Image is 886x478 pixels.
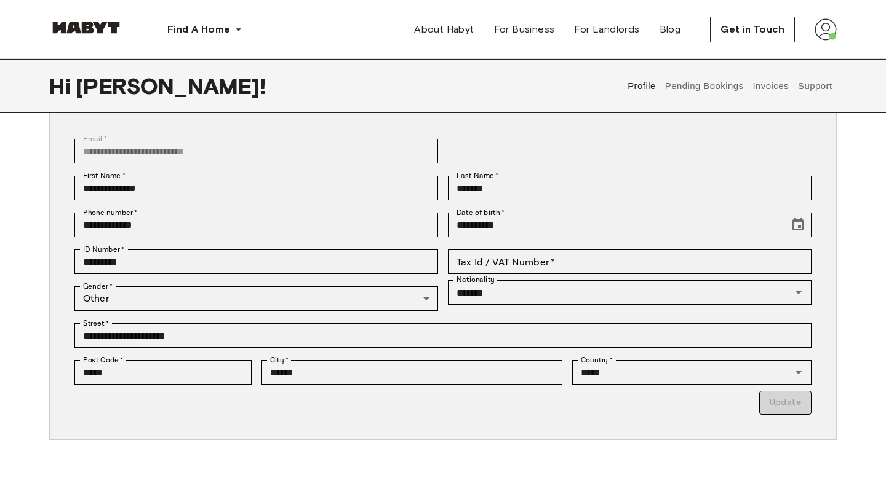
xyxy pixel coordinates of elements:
[650,17,691,42] a: Blog
[167,22,230,37] span: Find A Home
[574,22,639,37] span: For Landlords
[564,17,649,42] a: For Landlords
[786,213,810,237] button: Choose date, selected date is Sep 5, 2000
[663,59,745,113] button: Pending Bookings
[751,59,790,113] button: Invoices
[457,207,505,218] label: Date of birth
[581,355,613,366] label: Country
[790,284,807,301] button: Open
[74,139,438,163] div: You can't change your email address at the moment. Please reach out to customer support in case y...
[158,17,252,42] button: Find A Home
[49,22,123,34] img: Habyt
[494,22,555,37] span: For Business
[457,275,495,285] label: Nationality
[457,170,499,181] label: Last Name
[404,17,484,42] a: About Habyt
[710,17,795,42] button: Get in Touch
[414,22,474,37] span: About Habyt
[270,355,289,366] label: City
[83,170,126,181] label: First Name
[484,17,565,42] a: For Business
[815,18,837,41] img: avatar
[83,133,107,144] label: Email
[626,59,658,113] button: Profile
[623,59,837,113] div: user profile tabs
[790,364,807,381] button: Open
[76,73,266,99] span: [PERSON_NAME] !
[74,286,438,311] div: Other
[83,207,138,218] label: Phone number
[83,244,124,255] label: ID Number
[83,281,113,292] label: Gender
[660,22,681,37] span: Blog
[720,22,784,37] span: Get in Touch
[83,355,124,366] label: Post Code
[49,73,76,99] span: Hi
[796,59,834,113] button: Support
[83,318,109,329] label: Street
